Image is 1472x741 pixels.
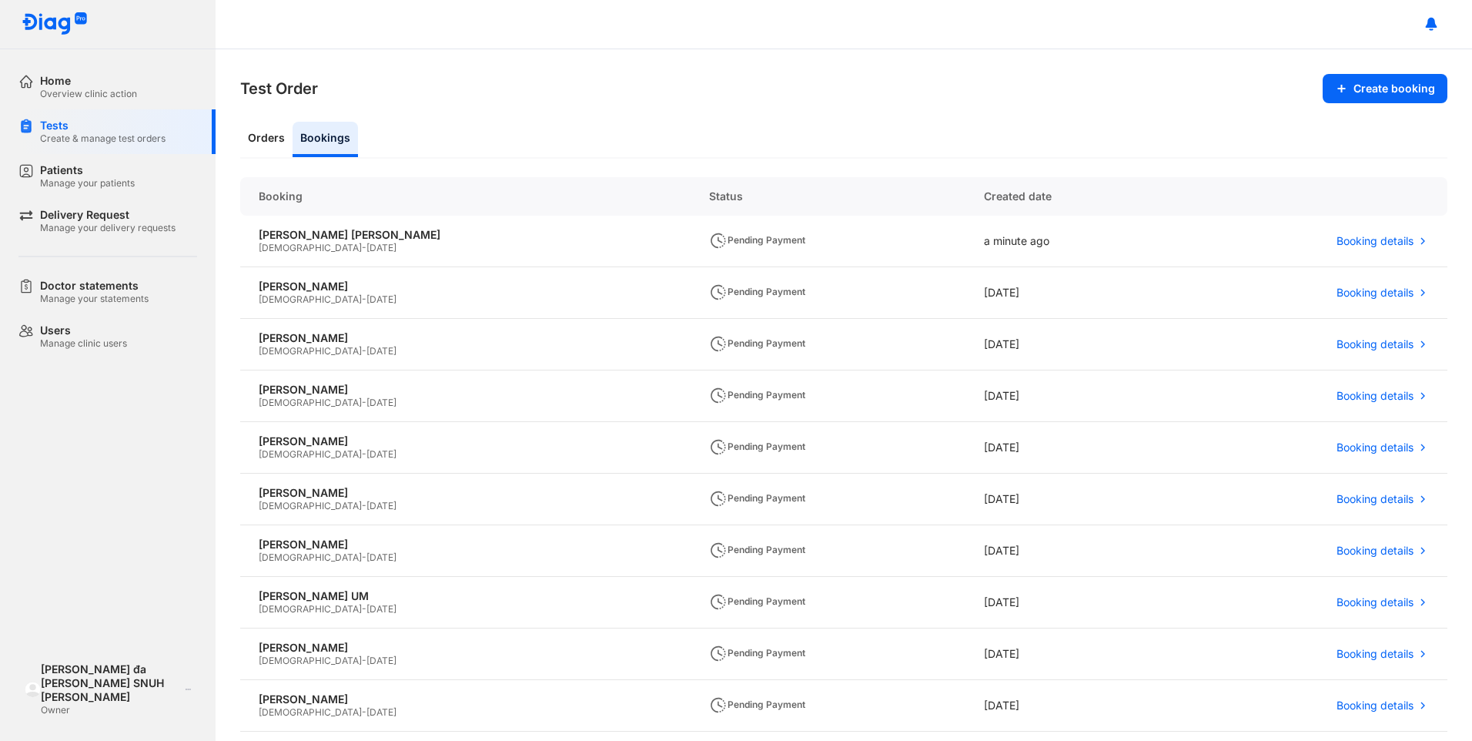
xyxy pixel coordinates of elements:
span: - [362,293,366,305]
span: - [362,552,366,563]
div: Users [40,324,127,337]
div: [DATE] [965,370,1181,422]
span: - [362,603,366,615]
div: [PERSON_NAME] [259,383,672,397]
span: Pending Payment [709,234,805,246]
div: [PERSON_NAME] [PERSON_NAME] [259,228,672,242]
div: [DATE] [965,422,1181,474]
span: - [362,397,366,408]
div: Doctor statements [40,279,149,293]
span: [DEMOGRAPHIC_DATA] [259,655,362,666]
span: [DATE] [366,603,396,615]
div: Manage your statements [40,293,149,305]
span: Pending Payment [709,441,805,452]
span: - [362,500,366,511]
span: - [362,448,366,460]
span: Pending Payment [709,699,805,710]
span: Pending Payment [709,389,805,401]
span: - [362,242,366,253]
span: Booking details [1337,699,1413,712]
span: Booking details [1337,337,1413,351]
img: logo [25,682,41,698]
span: Booking details [1337,389,1413,403]
div: [DATE] [965,577,1181,629]
span: [DATE] [366,242,396,253]
span: [DATE] [366,706,396,718]
div: [PERSON_NAME] [259,538,672,552]
span: Booking details [1337,286,1413,300]
span: Pending Payment [709,544,805,555]
div: [DATE] [965,319,1181,370]
span: [DEMOGRAPHIC_DATA] [259,345,362,357]
div: Created date [965,177,1181,216]
div: Orders [240,122,293,157]
div: [PERSON_NAME] [259,486,672,500]
div: Home [40,74,137,88]
div: Booking [240,177,691,216]
span: Pending Payment [709,492,805,504]
span: Booking details [1337,234,1413,248]
div: [PERSON_NAME] [259,692,672,706]
div: Manage your delivery requests [40,222,176,234]
span: Booking details [1337,441,1413,454]
div: Manage your patients [40,177,135,189]
span: [DATE] [366,655,396,666]
span: [DATE] [366,293,396,305]
span: [DATE] [366,500,396,511]
div: a minute ago [965,216,1181,267]
span: [DEMOGRAPHIC_DATA] [259,397,362,408]
div: [DATE] [965,525,1181,577]
div: [DATE] [965,474,1181,525]
div: [DATE] [965,680,1181,732]
span: [DATE] [366,552,396,563]
div: [PERSON_NAME] [259,280,672,293]
div: Bookings [293,122,358,157]
div: Create & manage test orders [40,132,166,145]
span: [DATE] [366,397,396,408]
span: [DEMOGRAPHIC_DATA] [259,603,362,615]
span: Pending Payment [709,337,805,349]
span: [DEMOGRAPHIC_DATA] [259,293,362,305]
div: [DATE] [965,629,1181,680]
span: Pending Payment [709,286,805,297]
div: Owner [41,704,180,716]
span: [DEMOGRAPHIC_DATA] [259,448,362,460]
span: [DEMOGRAPHIC_DATA] [259,500,362,511]
button: Create booking [1323,74,1447,103]
img: logo [22,12,88,36]
h3: Test Order [240,78,318,99]
div: Delivery Request [40,208,176,222]
div: [PERSON_NAME] [259,641,672,655]
span: - [362,655,366,666]
span: Booking details [1337,647,1413,661]
div: Manage clinic users [40,337,127,350]
span: Booking details [1337,595,1413,609]
div: [DATE] [965,267,1181,319]
span: [DEMOGRAPHIC_DATA] [259,242,362,253]
span: [DEMOGRAPHIC_DATA] [259,706,362,718]
div: [PERSON_NAME] [259,434,672,448]
span: - [362,706,366,718]
span: - [362,345,366,357]
span: [DEMOGRAPHIC_DATA] [259,552,362,563]
div: Overview clinic action [40,88,137,100]
span: [DATE] [366,448,396,460]
div: Patients [40,163,135,177]
div: [PERSON_NAME] đa [PERSON_NAME] SNUH [PERSON_NAME] [41,662,180,704]
div: [PERSON_NAME] [259,331,672,345]
span: Booking details [1337,544,1413,558]
span: Booking details [1337,492,1413,506]
div: Status [691,177,965,216]
span: Pending Payment [709,647,805,659]
div: [PERSON_NAME] UM [259,589,672,603]
span: [DATE] [366,345,396,357]
span: Pending Payment [709,595,805,607]
div: Tests [40,119,166,132]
